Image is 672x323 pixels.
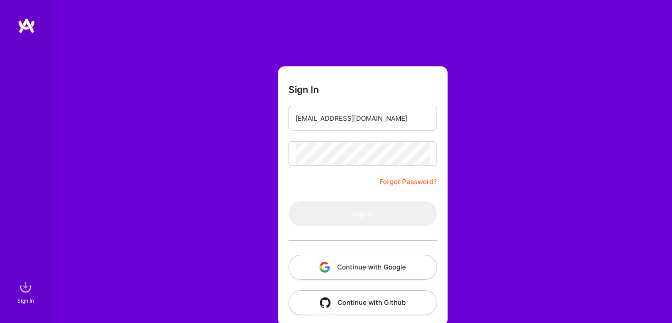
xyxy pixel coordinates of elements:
[18,18,35,34] img: logo
[289,255,437,280] button: Continue with Google
[289,84,319,95] h3: Sign In
[17,296,34,305] div: Sign In
[17,278,34,296] img: sign in
[319,262,330,273] img: icon
[289,290,437,315] button: Continue with Github
[320,297,330,308] img: icon
[19,278,34,305] a: sign inSign In
[289,201,437,226] button: Sign In
[296,107,430,130] input: Email...
[380,177,437,187] a: Forgot Password?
